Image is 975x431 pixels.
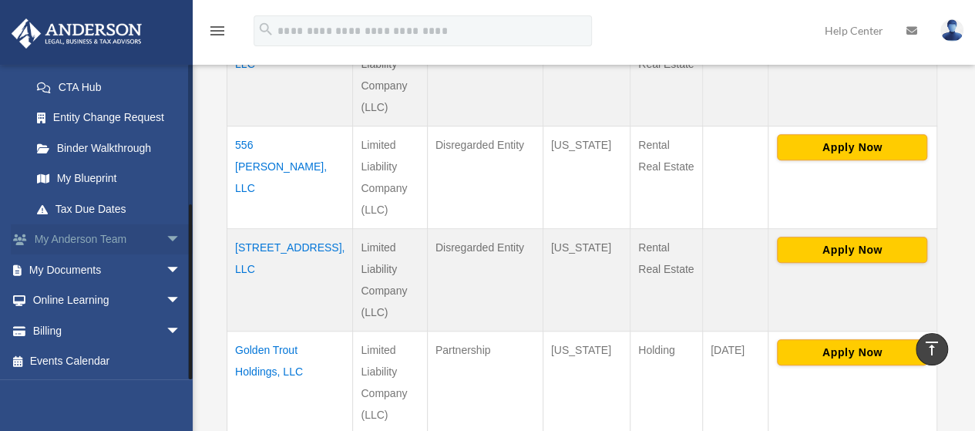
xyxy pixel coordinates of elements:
td: Rental Real Estate [630,23,703,126]
a: My Blueprint [22,163,197,194]
a: vertical_align_top [916,333,948,365]
td: [US_STATE] [543,23,630,126]
a: CTA Hub [22,72,197,103]
td: Limited Liability Company (LLC) [353,228,427,331]
i: vertical_align_top [923,339,941,358]
a: Events Calendar [11,346,204,377]
td: Disregarded Entity [427,23,543,126]
td: [US_STATE] [543,228,630,331]
a: My Anderson Teamarrow_drop_down [11,224,204,255]
a: My Documentsarrow_drop_down [11,254,204,285]
td: Disregarded Entity [427,126,543,228]
td: 556 [PERSON_NAME], LLC [227,126,353,228]
button: Apply Now [777,134,927,160]
i: search [257,21,274,38]
td: [STREET_ADDRESS], LLC [227,228,353,331]
img: Anderson Advisors Platinum Portal [7,19,146,49]
td: Rental Real Estate [630,126,703,228]
span: arrow_drop_down [166,224,197,256]
a: Binder Walkthrough [22,133,197,163]
td: [US_STATE] [543,126,630,228]
td: Limited Liability Company (LLC) [353,23,427,126]
a: Billingarrow_drop_down [11,315,204,346]
button: Apply Now [777,237,927,263]
button: Apply Now [777,339,927,365]
td: [STREET_ADDRESS], LLC [227,23,353,126]
a: Online Learningarrow_drop_down [11,285,204,316]
td: Limited Liability Company (LLC) [353,126,427,228]
img: User Pic [940,19,963,42]
a: Tax Due Dates [22,194,197,224]
i: menu [208,22,227,40]
a: menu [208,27,227,40]
span: arrow_drop_down [166,285,197,317]
td: Disregarded Entity [427,228,543,331]
a: Entity Change Request [22,103,197,133]
span: arrow_drop_down [166,254,197,286]
td: Rental Real Estate [630,228,703,331]
span: arrow_drop_down [166,315,197,347]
